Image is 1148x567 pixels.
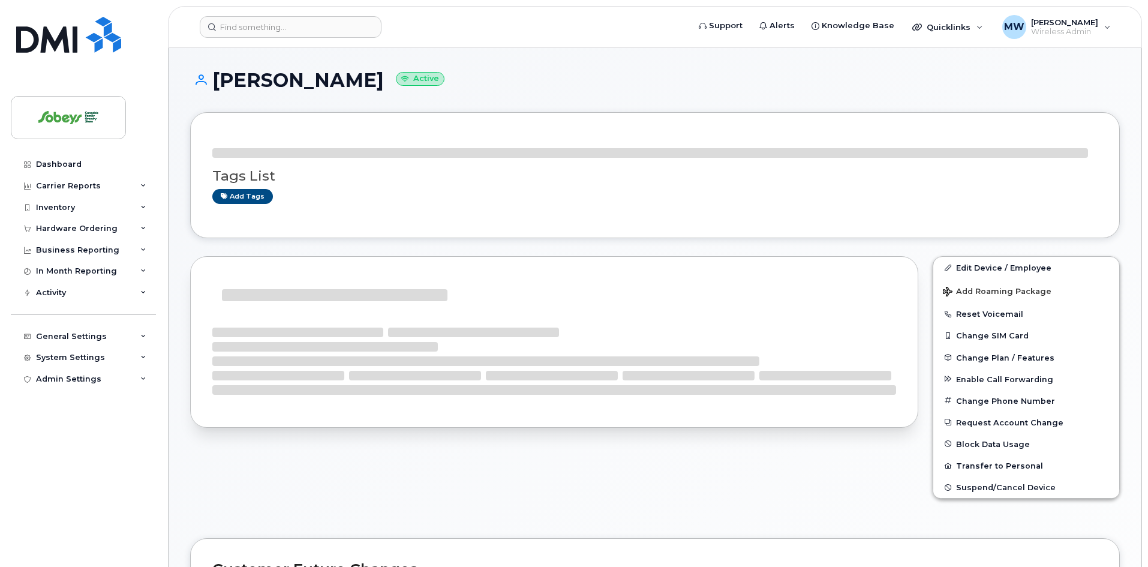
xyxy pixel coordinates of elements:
[212,189,273,204] a: Add tags
[943,287,1051,298] span: Add Roaming Package
[933,278,1119,303] button: Add Roaming Package
[190,70,1120,91] h1: [PERSON_NAME]
[933,325,1119,346] button: Change SIM Card
[396,72,444,86] small: Active
[212,169,1098,184] h3: Tags List
[933,433,1119,455] button: Block Data Usage
[956,374,1053,383] span: Enable Call Forwarding
[956,353,1054,362] span: Change Plan / Features
[956,483,1056,492] span: Suspend/Cancel Device
[933,412,1119,433] button: Request Account Change
[933,390,1119,412] button: Change Phone Number
[933,303,1119,325] button: Reset Voicemail
[933,347,1119,368] button: Change Plan / Features
[933,455,1119,476] button: Transfer to Personal
[933,368,1119,390] button: Enable Call Forwarding
[933,257,1119,278] a: Edit Device / Employee
[933,476,1119,498] button: Suspend/Cancel Device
